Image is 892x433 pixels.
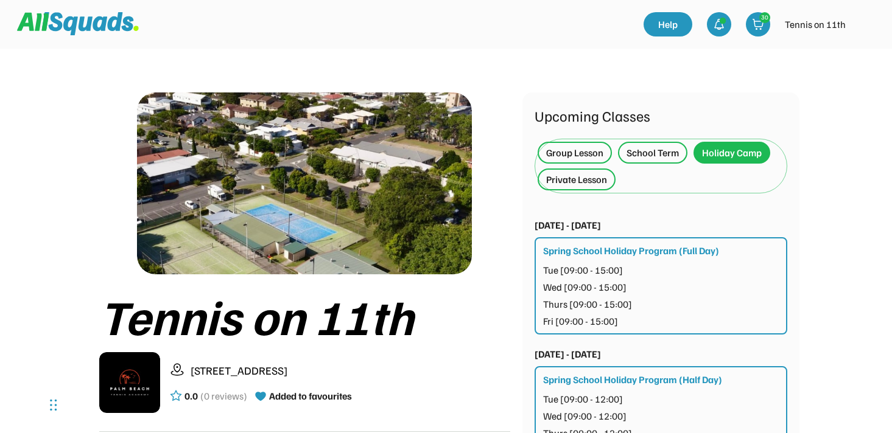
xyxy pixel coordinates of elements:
div: Private Lesson [546,172,607,187]
div: [DATE] - [DATE] [535,347,601,361]
div: Spring School Holiday Program (Half Day) [543,372,722,387]
div: Group Lesson [546,145,603,160]
a: Help [644,12,692,36]
img: shopping-cart-01%20%281%29.svg [752,18,764,30]
div: School Term [627,145,679,160]
div: Upcoming Classes [535,105,787,126]
div: [STREET_ADDRESS] [191,362,510,379]
img: 1000017423.png [137,92,472,274]
div: Wed [09:00 - 15:00] [543,280,627,294]
div: Thurs [09:00 - 15:00] [543,297,632,311]
div: Holiday Camp [702,145,762,160]
img: IMG_2979.png [99,352,160,413]
img: IMG_2979.png [853,12,877,36]
div: Tennis on 11th [785,17,846,32]
div: 30 [760,13,770,22]
div: [DATE] - [DATE] [535,218,601,232]
div: Spring School Holiday Program (Full Day) [543,243,719,258]
div: Wed [09:00 - 12:00] [543,409,627,423]
img: bell-03%20%281%29.svg [713,18,725,30]
img: Squad%20Logo.svg [17,12,139,35]
div: Fri [09:00 - 15:00] [543,314,618,328]
div: (0 reviews) [200,389,247,403]
div: Tue [09:00 - 15:00] [543,263,623,277]
div: Tue [09:00 - 12:00] [543,392,623,406]
div: Added to favourites [269,389,352,403]
div: Tennis on 11th [99,289,510,342]
div: 0.0 [184,389,198,403]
